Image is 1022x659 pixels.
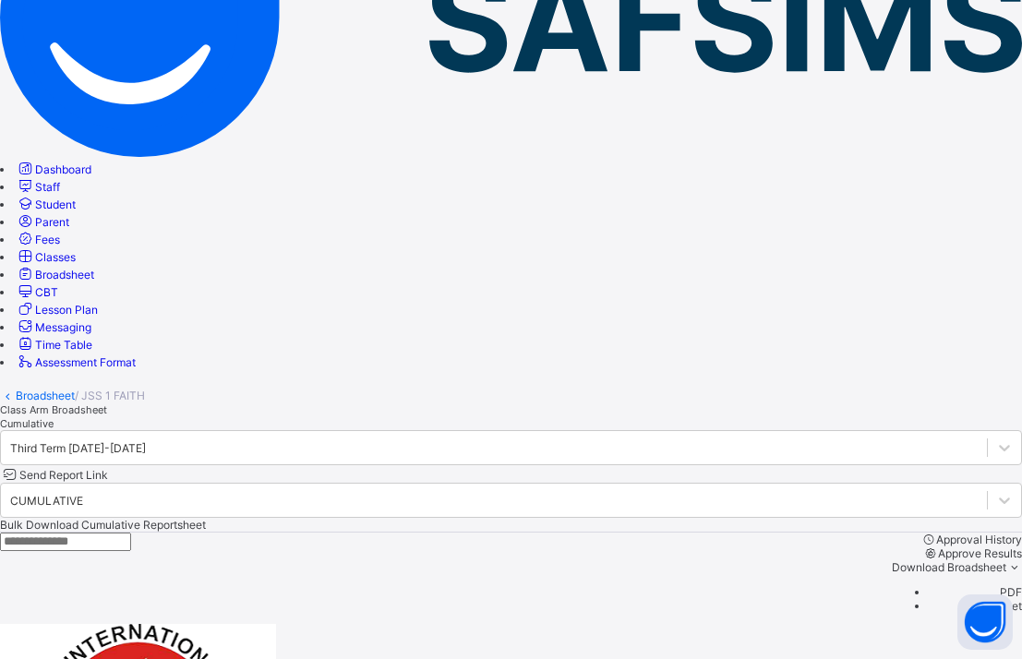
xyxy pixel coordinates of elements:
span: Lesson Plan [35,303,98,317]
span: Dashboard [35,162,91,176]
span: Download Broadsheet [892,560,1006,574]
div: Third Term [DATE]-[DATE] [10,441,146,455]
a: Assessment Format [16,355,136,369]
span: Approval History [936,533,1022,546]
span: Messaging [35,320,91,334]
span: Assessment Format [35,355,136,369]
a: Student [16,198,76,211]
span: Student [35,198,76,211]
span: Approve Results [938,546,1022,560]
span: Send Report Link [19,468,108,482]
a: Messaging [16,320,91,334]
span: Parent [35,215,69,229]
a: Lesson Plan [16,303,98,317]
span: Time Table [35,338,92,352]
span: Staff [35,180,60,194]
a: Broadsheet [16,389,75,402]
a: Classes [16,250,76,264]
span: Classes [35,250,76,264]
a: Staff [16,180,60,194]
a: Dashboard [16,162,91,176]
a: Fees [16,233,60,246]
div: CUMULATIVE [10,494,83,508]
a: Broadsheet [16,268,94,282]
span: Fees [35,233,60,246]
li: dropdown-list-item-text-0 [929,585,1022,599]
button: Open asap [957,594,1013,650]
li: dropdown-list-item-text-1 [929,599,1022,613]
a: CBT [16,285,58,299]
a: Parent [16,215,69,229]
a: Time Table [16,338,92,352]
span: CBT [35,285,58,299]
span: Broadsheet [35,268,94,282]
span: / JSS 1 FAITH [75,389,145,402]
